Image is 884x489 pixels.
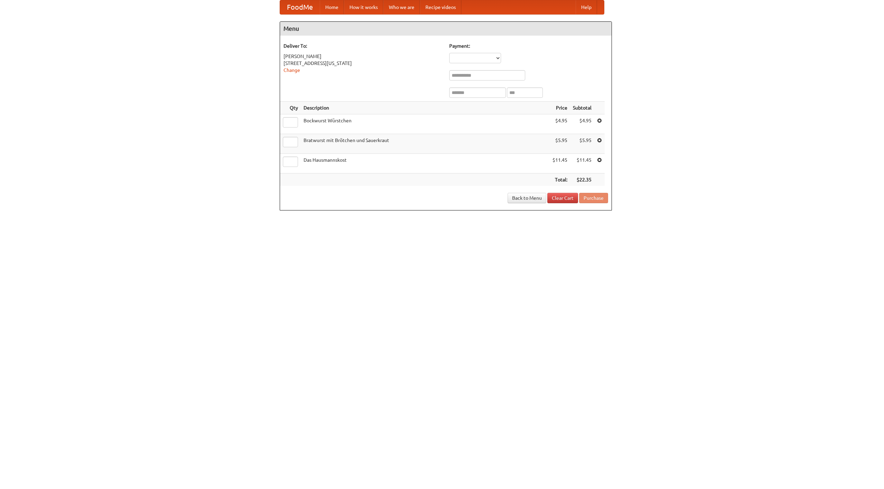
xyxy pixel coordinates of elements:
[550,173,570,186] th: Total:
[570,134,594,154] td: $5.95
[383,0,420,14] a: Who we are
[284,53,442,60] div: [PERSON_NAME]
[508,193,546,203] a: Back to Menu
[547,193,578,203] a: Clear Cart
[550,154,570,173] td: $11.45
[579,193,608,203] button: Purchase
[284,67,300,73] a: Change
[570,173,594,186] th: $22.35
[550,134,570,154] td: $5.95
[284,43,442,49] h5: Deliver To:
[344,0,383,14] a: How it works
[301,102,550,114] th: Description
[570,154,594,173] td: $11.45
[420,0,461,14] a: Recipe videos
[570,102,594,114] th: Subtotal
[320,0,344,14] a: Home
[301,134,550,154] td: Bratwurst mit Brötchen und Sauerkraut
[301,154,550,173] td: Das Hausmannskost
[576,0,597,14] a: Help
[550,114,570,134] td: $4.95
[550,102,570,114] th: Price
[570,114,594,134] td: $4.95
[449,43,608,49] h5: Payment:
[280,0,320,14] a: FoodMe
[280,22,612,36] h4: Menu
[280,102,301,114] th: Qty
[284,60,442,67] div: [STREET_ADDRESS][US_STATE]
[301,114,550,134] td: Bockwurst Würstchen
